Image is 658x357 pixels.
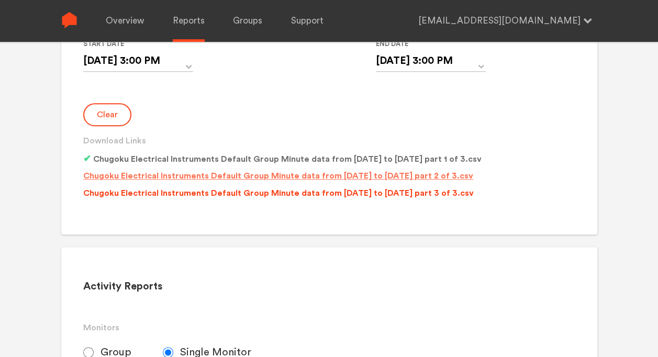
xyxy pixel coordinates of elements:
[83,187,474,199] p: Chugoku Electrical Instruments Default Group Minute data from [DATE] to [DATE] part 3 of 3.csv
[83,135,575,147] h3: Download Links
[83,103,131,126] button: Clear
[61,12,77,28] img: Sense Logo
[83,38,185,50] label: Start Date
[376,38,477,50] label: End Date
[83,152,482,165] p: Chugoku Electrical Instruments Default Group Minute data from [DATE] to [DATE] part 1 of 3.csv
[83,170,473,182] p: Chugoku Electrical Instruments Default Group Minute data from [DATE] to [DATE] part 2 of 3.csv
[83,321,575,334] h3: Monitors
[83,280,575,293] h2: Activity Reports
